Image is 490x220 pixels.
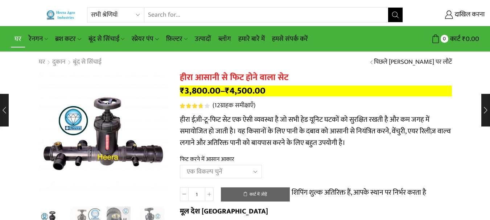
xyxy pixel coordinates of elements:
font: ब्रश कटर [55,33,76,45]
font: – [221,83,225,98]
font: उत्पादों [195,33,211,45]
font: घर [39,57,45,67]
font: मूल देश [GEOGRAPHIC_DATA] [180,205,268,217]
font: हीरा आसानी से फिट होने वाला सेट [180,70,288,85]
font: दाखिल करना [455,9,485,20]
a: दाखिल करना [414,8,485,21]
a: ब्लॉग [215,30,235,47]
a: घर [11,30,25,47]
font: फ़िल्टर [166,33,182,45]
input: Product quantity [189,187,205,201]
font: 4,500.00 [230,83,265,98]
font: बूंद से सिंचाई [73,57,102,67]
font: ( [213,100,214,111]
font: 3,800.00 [185,83,221,98]
a: हमसे संपर्क करें [268,30,312,47]
font: बूंद से सिंचाई [88,33,119,45]
font: ब्लॉग [218,33,231,45]
font: ग्राहक समीक्षाएँ) [220,100,255,111]
font: दुकान [52,57,66,67]
font: 0.00 [466,33,479,45]
font: रेनगन [29,33,43,45]
font: ₹ [225,83,230,98]
a: पिछले [PERSON_NAME] पर लौटें [374,58,452,67]
div: Rated 3.83 out of 5 [180,103,209,108]
font: फिट करने में आसान आकार [180,154,234,164]
button: कार्ट में जोड़ें [221,187,290,202]
a: स्प्रेयर पंप [128,30,162,47]
font: हमसे संपर्क करें [272,33,308,45]
font: ₹ [462,33,466,45]
a: 0 कार्ट ₹0.00 [410,32,479,46]
a: उत्पादों [191,30,215,47]
a: हमारे बारे में [235,30,268,47]
a: घर [38,58,45,67]
a: रेनगन [25,30,52,47]
div: 1 / 8 [38,72,169,203]
font: हमारे बारे में [238,33,265,45]
font: ₹ [180,83,185,98]
a: दुकान [52,58,66,67]
font: कार्ट में जोड़ें [250,191,267,198]
font: 12 [214,100,220,111]
font: घर [15,33,21,45]
a: बूंद से सिंचाई [73,58,102,67]
a: बूंद से सिंचाई [85,30,128,47]
a: फ़िल्टर [162,30,191,47]
font: कार्ट [450,33,460,45]
input: Search for... [144,8,388,22]
font: 0 [443,34,446,43]
font: स्प्रेयर पंप [132,33,153,45]
a: (12ग्राहक समीक्षाएँ) [213,101,255,111]
font: शिपिंग शुल्क अतिरिक्त हैं, आपके स्थान पर निर्भर करता है [292,186,426,199]
font: पिछले [PERSON_NAME] पर लौटें [374,57,452,67]
button: Search button [388,8,403,22]
nav: Breadcrumb [38,58,102,67]
a: ब्रश कटर [52,30,85,47]
font: हीरा ईज़ी-टू-फिट सेट एक ऐसी व्यवस्था है जो सभी हेड यूनिट घटकों को सुरक्षित रखती है और कम जगह में ... [180,113,451,149]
